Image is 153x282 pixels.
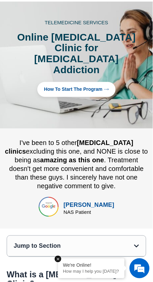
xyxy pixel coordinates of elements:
p: TELEMEDICINE SERVICES [3,20,150,25]
div: Open table of contents [134,244,139,249]
div: We're Online! [63,263,120,268]
b: amazing as this one [40,157,104,164]
span: How to Start the program [44,87,103,92]
div: NAS Patient [64,210,114,215]
a: How to Start the program [37,82,116,97]
img: top rated online suboxone treatment for opioid addiction treatment in tennessee and texas [39,197,59,217]
div: [PERSON_NAME] [64,201,114,210]
h1: Online [MEDICAL_DATA] Clinic for [MEDICAL_DATA] Addiction [17,32,136,75]
div: Jump to Section [14,243,134,250]
p: How may I help you today? [63,269,120,274]
div: I've been to 5 other excluding this one, and NONE is close to being as . Treatment doesn't get mo... [3,139,150,191]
